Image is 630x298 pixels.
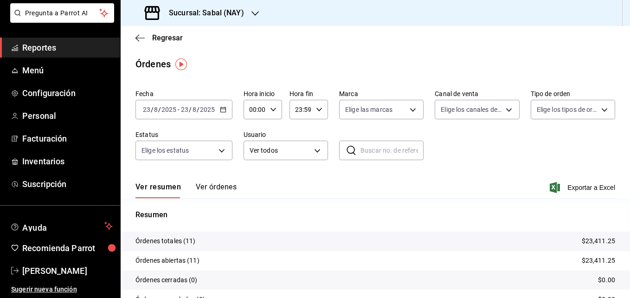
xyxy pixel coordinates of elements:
label: Tipo de orden [531,91,615,97]
span: / [151,106,154,113]
p: Órdenes totales (11) [135,236,196,246]
span: Elige los tipos de orden [537,105,598,114]
span: Sugerir nueva función [11,285,113,294]
span: Configuración [22,87,113,99]
div: Órdenes [135,57,171,71]
p: $23,411.25 [582,256,615,266]
span: Ayuda [22,220,101,232]
button: Ver resumen [135,182,181,198]
button: Regresar [135,33,183,42]
span: Elige los estatus [141,146,189,155]
span: [PERSON_NAME] [22,265,113,277]
input: ---- [161,106,177,113]
span: Recomienda Parrot [22,242,113,254]
p: $23,411.25 [582,236,615,246]
span: Suscripción [22,178,113,190]
h3: Sucursal: Sabal (NAY) [161,7,244,19]
p: Órdenes abiertas (11) [135,256,199,266]
span: Ver todos [250,146,311,155]
span: - [178,106,180,113]
input: -- [142,106,151,113]
span: Elige las marcas [345,105,392,114]
span: / [158,106,161,113]
input: Buscar no. de referencia [360,141,424,160]
span: Facturación [22,132,113,145]
span: / [197,106,199,113]
input: -- [192,106,197,113]
button: Pregunta a Parrot AI [10,3,114,23]
label: Hora fin [289,91,328,97]
label: Estatus [135,131,232,138]
input: ---- [199,106,215,113]
span: Reportes [22,41,113,54]
input: -- [180,106,189,113]
label: Marca [339,91,424,97]
div: navigation tabs [135,182,237,198]
span: Elige los canales de venta [441,105,502,114]
label: Hora inicio [244,91,282,97]
span: Menú [22,64,113,77]
label: Fecha [135,91,232,97]
button: Ver órdenes [196,182,237,198]
p: $0.00 [598,275,615,285]
p: Resumen [135,209,615,220]
span: Regresar [152,33,183,42]
img: Tooltip marker [175,58,187,70]
span: Personal [22,110,113,122]
label: Usuario [244,131,328,138]
span: Inventarios [22,155,113,168]
input: -- [154,106,158,113]
p: Órdenes cerradas (0) [135,275,198,285]
label: Canal de venta [435,91,519,97]
span: Pregunta a Parrot AI [25,8,100,18]
span: / [189,106,192,113]
button: Exportar a Excel [552,182,615,193]
a: Pregunta a Parrot AI [6,15,114,25]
